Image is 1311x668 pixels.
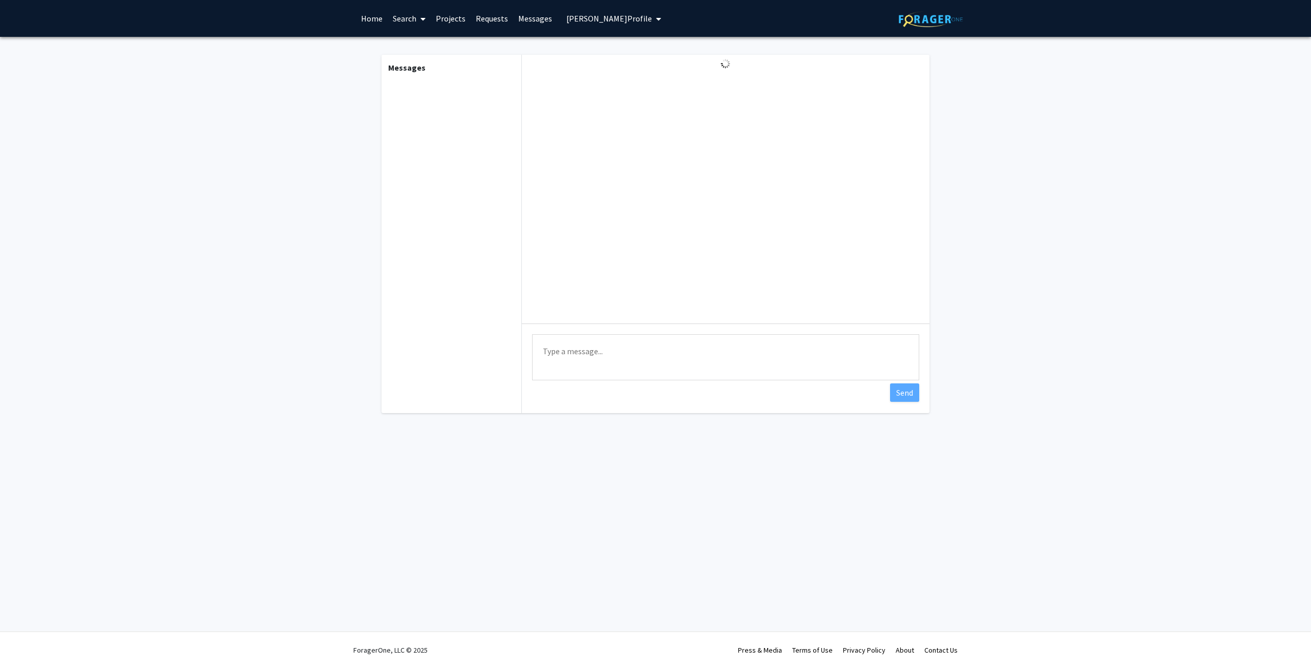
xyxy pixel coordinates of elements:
[716,55,734,73] img: Loading
[388,62,426,73] b: Messages
[899,11,963,27] img: ForagerOne Logo
[738,645,782,655] a: Press & Media
[356,1,388,36] a: Home
[890,383,919,402] button: Send
[431,1,471,36] a: Projects
[896,645,914,655] a: About
[388,1,431,36] a: Search
[532,334,919,380] textarea: Message
[924,645,958,655] a: Contact Us
[843,645,885,655] a: Privacy Policy
[471,1,513,36] a: Requests
[792,645,833,655] a: Terms of Use
[353,632,428,668] div: ForagerOne, LLC © 2025
[566,13,652,24] span: [PERSON_NAME] Profile
[513,1,557,36] a: Messages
